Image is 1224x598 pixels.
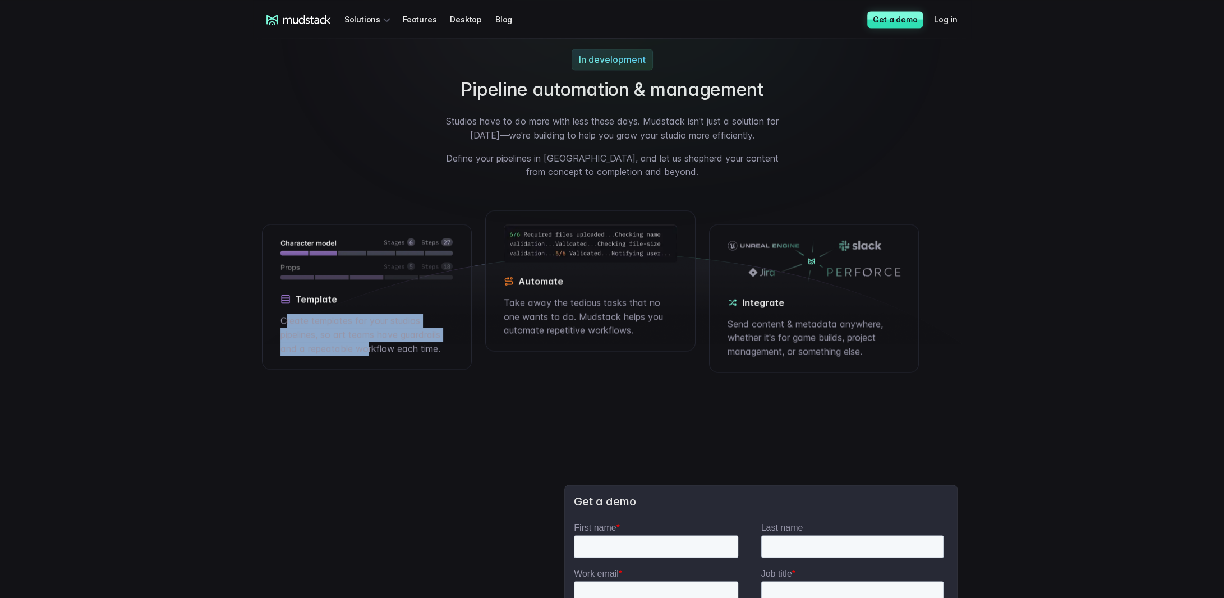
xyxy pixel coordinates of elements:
[728,297,900,308] h4: Integrate
[13,203,131,213] span: Work with outsourced artists?
[187,93,240,102] span: Art team size
[504,275,677,287] h4: Automate
[3,204,10,211] input: Work with outsourced artists?
[504,296,677,337] p: Take away the tedious tasks that no one wants to do. Mudstack helps you automate repetitive workf...
[574,494,948,508] h3: Get a demo
[444,114,780,142] p: Studios have to do more with less these days. Mudstack isn't just a solution for [DATE]—we're bui...
[444,151,780,180] p: Define your pipelines in [GEOGRAPHIC_DATA], and let us shepherd your content from concept to comp...
[187,1,229,10] span: Last name
[280,238,453,280] img: Template
[728,238,900,283] img: Integrate
[187,47,218,56] span: Job title
[444,79,780,101] h2: Pipeline automation & management
[495,9,526,30] a: Blog
[450,9,495,30] a: Desktop
[280,314,453,355] p: Create templates for your studios pipelines, so art teams have guardrails and a repeatable workfl...
[579,54,646,65] span: In development
[934,9,971,30] a: Log in
[266,15,331,25] a: mudstack logo
[403,9,450,30] a: Features
[867,11,923,28] a: Get a demo
[280,293,453,305] h4: Template
[728,317,900,358] p: Send content & metadata anywhere, whether it's for game builds, project management, or something ...
[504,224,677,262] img: Automate
[344,9,394,30] div: Solutions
